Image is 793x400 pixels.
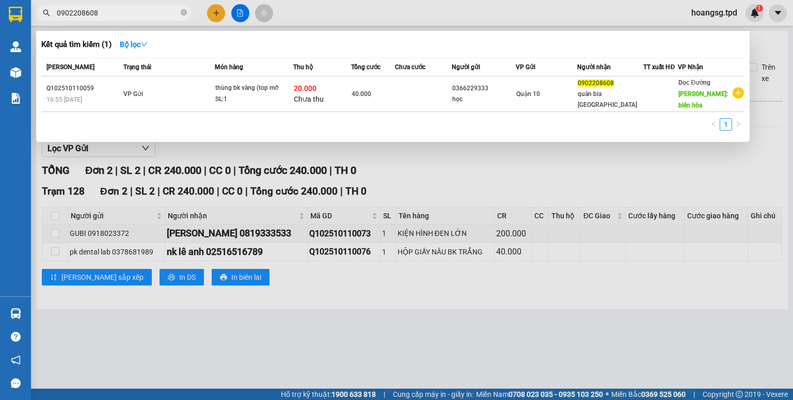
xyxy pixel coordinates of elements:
span: Quận 10 [516,90,540,98]
span: right [735,121,741,127]
span: VP Gửi [123,90,143,98]
span: Chưa thu [294,95,324,103]
span: [PERSON_NAME] [46,63,94,71]
img: warehouse-icon [10,308,21,319]
strong: Bộ lọc [120,40,148,49]
input: Tìm tên, số ĐT hoặc mã đơn [57,7,179,19]
div: quán bia [GEOGRAPHIC_DATA] [578,89,643,110]
span: search [43,9,50,17]
div: học [452,94,515,105]
img: warehouse-icon [10,67,21,78]
span: Trạng thái [123,63,151,71]
img: logo-vxr [9,7,22,22]
div: thùng bk vàng (top mỡ [215,83,293,94]
span: close-circle [181,9,187,15]
button: right [732,118,744,131]
span: 0902208608 [578,79,614,87]
span: Người gửi [452,63,480,71]
h3: Kết quả tìm kiếm ( 1 ) [41,39,112,50]
button: left [707,118,720,131]
img: warehouse-icon [10,41,21,52]
span: Món hàng [215,63,243,71]
span: close-circle [181,8,187,18]
span: plus-circle [733,87,744,99]
img: solution-icon [10,93,21,104]
span: Chưa cước [395,63,425,71]
span: Dọc Đường [678,79,710,86]
span: VP Nhận [678,63,703,71]
span: Tổng cước [351,63,380,71]
li: 1 [720,118,732,131]
span: TT xuất HĐ [643,63,675,71]
span: VP Gửi [516,63,535,71]
span: down [140,41,148,48]
span: notification [11,355,21,365]
span: left [710,121,717,127]
div: SL: 1 [215,94,293,105]
div: Q102510110059 [46,83,120,94]
span: 20.000 [294,84,316,92]
span: [PERSON_NAME]: biên hòa [678,90,728,109]
span: Thu hộ [293,63,313,71]
span: 40.000 [352,90,371,98]
button: Bộ lọcdown [112,36,156,53]
span: Người nhận [577,63,611,71]
span: question-circle [11,332,21,342]
span: 16:55 [DATE] [46,96,82,103]
li: Previous Page [707,118,720,131]
li: Next Page [732,118,744,131]
span: message [11,378,21,388]
div: 0366229333 [452,83,515,94]
a: 1 [720,119,732,130]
